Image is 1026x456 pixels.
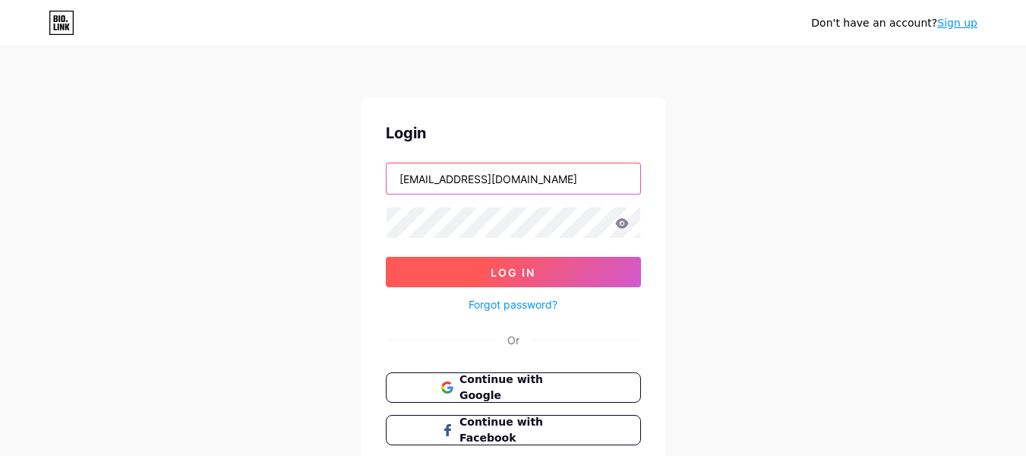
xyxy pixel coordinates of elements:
div: Or [507,332,519,348]
div: Login [386,122,641,144]
button: Continue with Google [386,372,641,403]
span: Continue with Facebook [459,414,585,446]
a: Sign up [937,17,977,29]
a: Forgot password? [469,296,557,312]
div: Don't have an account? [811,15,977,31]
input: Username [387,163,640,194]
button: Continue with Facebook [386,415,641,445]
button: Log In [386,257,641,287]
span: Continue with Google [459,372,585,404]
span: Log In [491,266,535,279]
